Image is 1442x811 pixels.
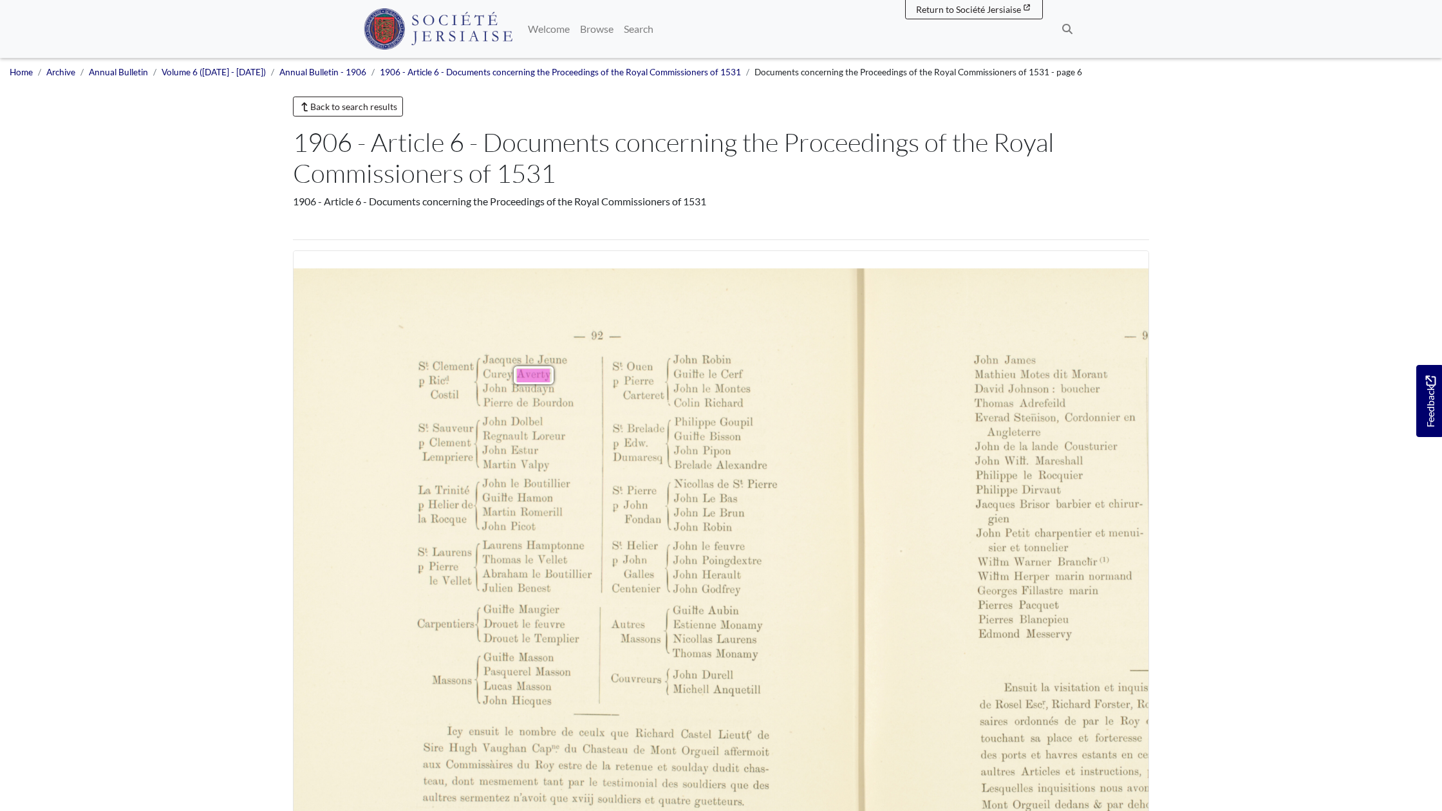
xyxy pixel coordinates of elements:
span: Loreur [532,429,562,442]
div: 1906 - Article 6 - Documents concerning the Proceedings of the Royal Commissioners of 1531 [293,194,1149,209]
span: [PERSON_NAME] [976,470,1056,482]
span: Carteretl [623,386,664,398]
span: Cap“? [532,743,556,755]
a: Home [10,67,33,77]
span: [PERSON_NAME] [674,396,751,408]
span: Commissizires [446,758,508,770]
span: [PERSON_NAME] [703,521,783,533]
span: Anglctcrrc [987,427,1033,439]
span: d [531,384,535,392]
span: [PERSON_NAME] [702,584,778,596]
span: S [653,455,655,461]
span: [PERSON_NAME] [673,668,750,680]
span: [PERSON_NAME] [1005,353,1081,365]
span: Dirvnut [1022,483,1057,496]
span: Bisson [709,430,739,442]
span: Return to Société Jersiaise [916,4,1021,15]
span: q [657,456,661,463]
span: Documents concerning the Proceedings of the Royal Commissioners of 1531 - page 6 [754,67,1082,77]
span: Masson [517,680,550,691]
span: Autres [612,618,641,629]
span: 9 [468,502,471,509]
span: Nicollas [673,632,709,644]
span: Ensuit [1004,681,1033,693]
span: saires [980,716,1003,727]
span: [PERSON_NAME] [675,418,755,431]
span: 18 [1105,717,1112,723]
span: de [561,726,570,736]
span: _92__ [574,324,619,347]
span: nombrc [519,725,550,737]
span: que [611,730,626,741]
span: _93_ [1125,321,1171,350]
span: visitation [1054,681,1096,693]
span: l' [444,500,447,508]
span: menui- [1109,526,1138,537]
span: et [1031,750,1038,760]
span: feuvre [535,619,561,629]
span: le [525,355,531,364]
span: Bus [720,492,736,505]
span: [PERSON_NAME] [1020,368,1092,379]
span: Templier [534,633,576,646]
span: Regnault [483,431,523,443]
span: Monamy [716,649,753,660]
span: 9 [419,379,423,387]
span: [PERSON_NAME] [675,458,751,470]
span: £1321“; [613,444,644,455]
span: Hamon [518,491,548,503]
span: Masson [519,651,552,662]
span: et [1105,683,1111,693]
span: [PERSON_NAME] [977,527,1053,538]
span: [PERSON_NAME] [482,567,563,579]
span: Orgueil [682,745,715,758]
span: [PERSON_NAME] [483,355,559,366]
span: ier [447,501,456,511]
span: PL [418,446,428,456]
span: (lit [1053,369,1064,380]
span: Warner [1014,555,1046,567]
span: la. [1042,683,1048,691]
span: de [633,744,642,754]
span: [PERSON_NAME] [674,492,751,503]
span: touchant [980,732,1018,743]
span: R‘c' [429,374,444,386]
span: Boutillier [545,568,586,580]
span: Mont [651,744,673,755]
span: forteresse [1096,730,1136,741]
span: en [1121,750,1130,761]
span: [PERSON_NAME] [975,440,1052,451]
span: d [462,500,465,508]
span: le [703,384,709,393]
span: Massons [432,674,467,685]
span: Hamptonne [527,540,580,552]
span: Guii‘l’e [483,651,510,662]
span: et [1096,528,1102,537]
span: tonnelier [1024,541,1063,553]
span: Mutant [1072,368,1104,380]
span: charpentier [1035,528,1087,540]
span: ““1“" [439,514,464,528]
img: Société Jersiaise [364,8,512,50]
span: J [482,583,486,593]
span: Sauveur [433,422,469,434]
span: [PERSON_NAME] [1032,440,1109,451]
span: d'Angleterre [1146,716,1201,728]
span: S‘. [418,361,426,371]
span: [PERSON_NAME], [1094,699,1173,711]
span: gien [988,514,1006,526]
span: [PERSON_NAME] [1052,698,1132,710]
span: [PERSON_NAME] [673,353,750,364]
span: lc [532,568,538,578]
span: [PERSON_NAME] [624,568,700,579]
a: Volume 6 ([DATE] - [DATE]) [162,67,266,77]
span: inquisition [1118,682,1166,694]
span: Wiﬂ. [1005,454,1025,466]
span: [PERSON_NAME] [975,454,1052,466]
span: et [1010,543,1016,553]
span: Guiﬂe [482,491,510,503]
span: Centenier [612,583,655,594]
span: u [501,386,505,393]
span: de [758,729,769,741]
